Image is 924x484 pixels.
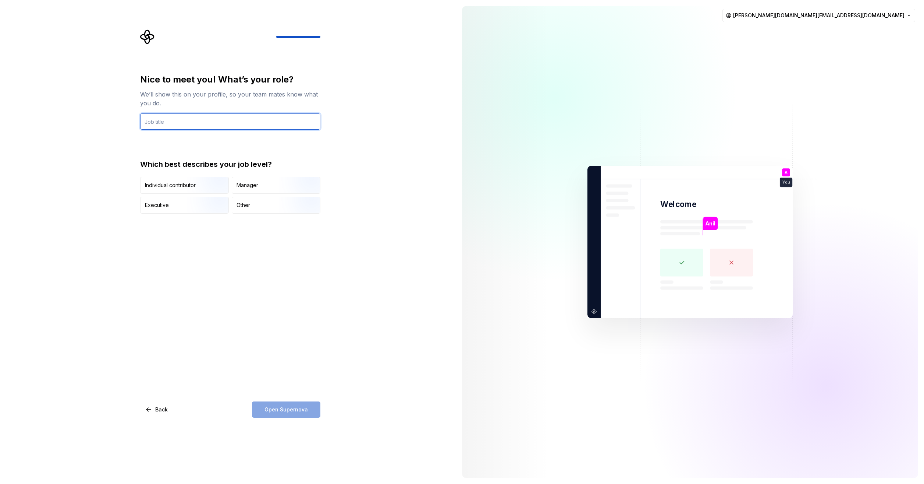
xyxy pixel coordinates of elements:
div: Other [237,201,250,209]
div: Executive [145,201,169,209]
div: We’ll show this on your profile, so your team mates know what you do. [140,90,320,108]
p: You [782,180,790,185]
button: Back [140,401,174,418]
button: [PERSON_NAME][DOMAIN_NAME][EMAIL_ADDRESS][DOMAIN_NAME] [722,9,915,22]
div: Manager [237,182,258,189]
span: Back [155,406,168,413]
div: Which best describes your job level? [140,159,320,169]
svg: Supernova Logo [140,29,155,44]
p: Welcome [660,199,696,210]
div: Individual contributor [145,182,196,189]
span: [PERSON_NAME][DOMAIN_NAME][EMAIL_ADDRESS][DOMAIN_NAME] [733,12,905,19]
p: A [785,171,788,175]
div: Nice to meet you! What’s your role? [140,74,320,85]
p: Anil [705,220,715,228]
input: Job title [140,113,320,130]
